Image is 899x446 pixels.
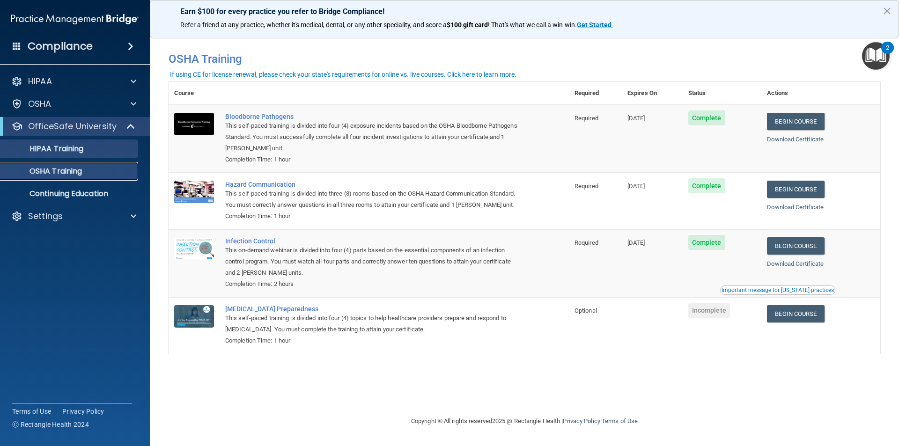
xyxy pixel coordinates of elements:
[569,82,622,105] th: Required
[225,113,522,120] a: Bloodborne Pathogens
[575,115,598,122] span: Required
[28,76,52,87] p: HIPAA
[575,239,598,246] span: Required
[883,3,892,18] button: Close
[767,181,824,198] a: Begin Course
[6,189,134,198] p: Continuing Education
[627,183,645,190] span: [DATE]
[722,287,834,293] div: Important message for [US_STATE] practices
[225,313,522,335] div: This self-paced training is divided into four (4) topics to help healthcare providers prepare and...
[11,76,136,87] a: HIPAA
[169,52,880,66] h4: OSHA Training
[563,417,600,424] a: Privacy Policy
[225,188,522,211] div: This self-paced training is divided into three (3) rooms based on the OSHA Hazard Communication S...
[622,82,683,105] th: Expires On
[761,82,880,105] th: Actions
[602,417,638,424] a: Terms of Use
[11,121,136,132] a: OfficeSafe University
[169,82,220,105] th: Course
[225,154,522,165] div: Completion Time: 1 hour
[767,204,824,211] a: Download Certificate
[575,183,598,190] span: Required
[28,121,117,132] p: OfficeSafe University
[354,406,695,436] div: Copyright © All rights reserved 2025 @ Rectangle Health | |
[11,10,139,29] img: PMB logo
[28,98,52,110] p: OSHA
[169,70,518,79] button: If using CE for license renewal, please check your state's requirements for online vs. live cours...
[886,48,889,60] div: 2
[180,7,869,16] p: Earn $100 for every practice you refer to Bridge Compliance!
[688,178,725,193] span: Complete
[688,235,725,250] span: Complete
[577,21,612,29] strong: Get Started
[28,40,93,53] h4: Compliance
[180,21,447,29] span: Refer a friend at any practice, whether it's medical, dental, or any other speciality, and score a
[683,82,762,105] th: Status
[767,237,824,255] a: Begin Course
[170,71,516,78] div: If using CE for license renewal, please check your state's requirements for online vs. live cours...
[6,144,83,154] p: HIPAA Training
[225,335,522,346] div: Completion Time: 1 hour
[6,167,82,176] p: OSHA Training
[767,113,824,130] a: Begin Course
[488,21,577,29] span: ! That's what we call a win-win.
[225,211,522,222] div: Completion Time: 1 hour
[62,407,104,416] a: Privacy Policy
[737,380,888,417] iframe: Drift Widget Chat Controller
[225,245,522,278] div: This on-demand webinar is divided into four (4) parts based on the essential components of an inf...
[12,420,89,429] span: Ⓒ Rectangle Health 2024
[225,237,522,245] a: Infection Control
[575,307,597,314] span: Optional
[862,42,890,70] button: Open Resource Center, 2 new notifications
[11,211,136,222] a: Settings
[12,407,51,416] a: Terms of Use
[688,303,730,318] span: Incomplete
[767,136,824,143] a: Download Certificate
[767,260,824,267] a: Download Certificate
[627,115,645,122] span: [DATE]
[577,21,613,29] a: Get Started
[720,285,835,295] button: Read this if you are a dental practitioner in the state of CA
[225,181,522,188] a: Hazard Communication
[11,98,136,110] a: OSHA
[225,120,522,154] div: This self-paced training is divided into four (4) exposure incidents based on the OSHA Bloodborne...
[28,211,63,222] p: Settings
[447,21,488,29] strong: $100 gift card
[225,305,522,313] a: [MEDICAL_DATA] Preparedness
[767,305,824,322] a: Begin Course
[688,110,725,125] span: Complete
[225,278,522,290] div: Completion Time: 2 hours
[627,239,645,246] span: [DATE]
